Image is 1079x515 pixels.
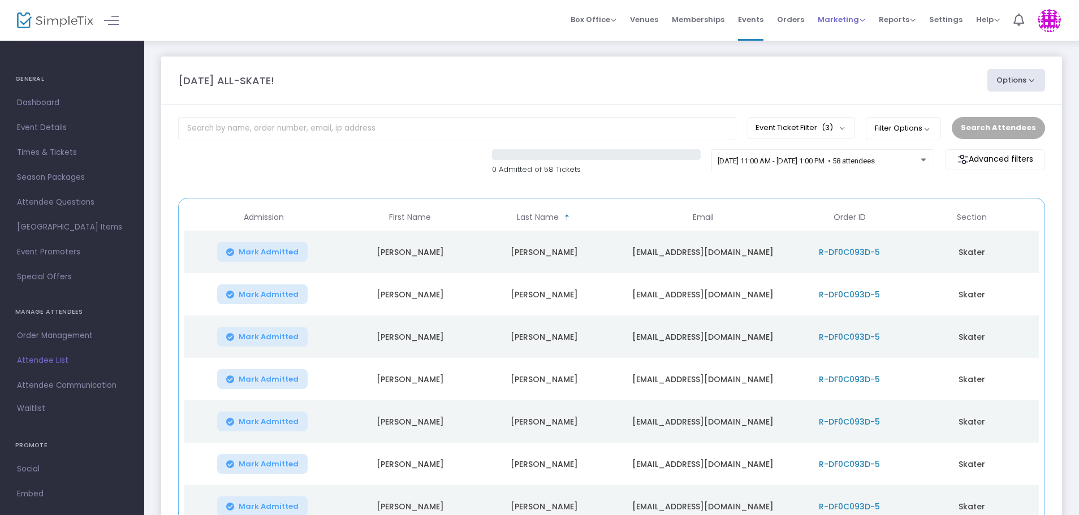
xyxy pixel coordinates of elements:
img: filter [957,154,969,165]
td: [PERSON_NAME] [343,315,477,358]
span: R-DF0C093D-5 [819,331,880,343]
h4: PROMOTE [15,434,129,457]
m-button: Advanced filters [946,149,1045,170]
td: Skater [904,231,1038,273]
td: Skater [904,400,1038,443]
span: Order ID [834,213,866,222]
span: R-DF0C093D-5 [819,289,880,300]
span: R-DF0C093D-5 [819,416,880,427]
span: Waitlist [17,403,45,414]
td: [PERSON_NAME] [343,400,477,443]
span: Order Management [17,328,127,343]
button: Event Ticket Filter(3) [748,117,855,139]
button: Mark Admitted [217,369,308,389]
td: [EMAIL_ADDRESS][DOMAIN_NAME] [611,315,795,358]
td: [EMAIL_ADDRESS][DOMAIN_NAME] [611,231,795,273]
td: [PERSON_NAME] [343,443,477,485]
span: Mark Admitted [239,332,299,341]
td: [PERSON_NAME] [477,231,611,273]
span: Attendee Questions [17,195,127,210]
span: Embed [17,487,127,501]
span: (3) [822,123,833,132]
span: Settings [929,5,963,34]
span: Special Offers [17,270,127,284]
span: Event Promoters [17,245,127,259]
button: Options [987,69,1045,92]
m-panel-title: [DATE] ALL-SKATE! [178,73,274,88]
span: R-DF0C093D-5 [819,246,880,258]
button: Filter Options [866,117,941,140]
span: Attendee List [17,353,127,368]
button: Mark Admitted [217,454,308,474]
input: Search by name, order number, email, ip address [178,117,736,140]
span: Email [693,213,714,222]
span: Help [976,14,1000,25]
span: Attendee Communication [17,378,127,393]
td: [PERSON_NAME] [477,273,611,315]
span: Box Office [571,14,616,25]
span: [DATE] 11:00 AM - [DATE] 1:00 PM • 58 attendees [718,157,875,165]
td: Skater [904,358,1038,400]
span: Mark Admitted [239,417,299,426]
h4: MANAGE ATTENDEES [15,301,129,323]
button: Mark Admitted [217,242,308,262]
span: Memberships [672,5,724,34]
span: Events [738,5,763,34]
span: R-DF0C093D-5 [819,501,880,512]
h4: GENERAL [15,68,129,90]
span: Marketing [818,14,865,25]
span: Times & Tickets [17,145,127,160]
td: Skater [904,315,1038,358]
span: R-DF0C093D-5 [819,374,880,385]
button: Mark Admitted [217,412,308,431]
p: 0 Admitted of 58 Tickets [492,164,701,175]
span: Sortable [563,213,572,222]
span: Social [17,462,127,477]
span: Dashboard [17,96,127,110]
span: R-DF0C093D-5 [819,458,880,470]
td: [EMAIL_ADDRESS][DOMAIN_NAME] [611,443,795,485]
span: Admission [244,213,284,222]
span: First Name [389,213,431,222]
span: Reports [879,14,916,25]
span: Season Packages [17,170,127,185]
span: Venues [630,5,658,34]
span: Event Details [17,120,127,135]
td: [EMAIL_ADDRESS][DOMAIN_NAME] [611,273,795,315]
span: Mark Admitted [239,290,299,299]
td: [PERSON_NAME] [477,400,611,443]
td: [PERSON_NAME] [477,443,611,485]
td: Skater [904,443,1038,485]
td: [PERSON_NAME] [343,358,477,400]
td: [PERSON_NAME] [477,315,611,358]
td: Skater [904,273,1038,315]
span: [GEOGRAPHIC_DATA] Items [17,220,127,235]
span: Mark Admitted [239,460,299,469]
span: Last Name [517,213,559,222]
button: Mark Admitted [217,284,308,304]
span: Orders [777,5,804,34]
td: [PERSON_NAME] [477,358,611,400]
button: Mark Admitted [217,327,308,347]
span: Mark Admitted [239,502,299,511]
td: [PERSON_NAME] [343,273,477,315]
td: [EMAIL_ADDRESS][DOMAIN_NAME] [611,400,795,443]
span: Mark Admitted [239,375,299,384]
td: [EMAIL_ADDRESS][DOMAIN_NAME] [611,358,795,400]
td: [PERSON_NAME] [343,231,477,273]
span: Section [957,213,987,222]
span: Mark Admitted [239,248,299,257]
